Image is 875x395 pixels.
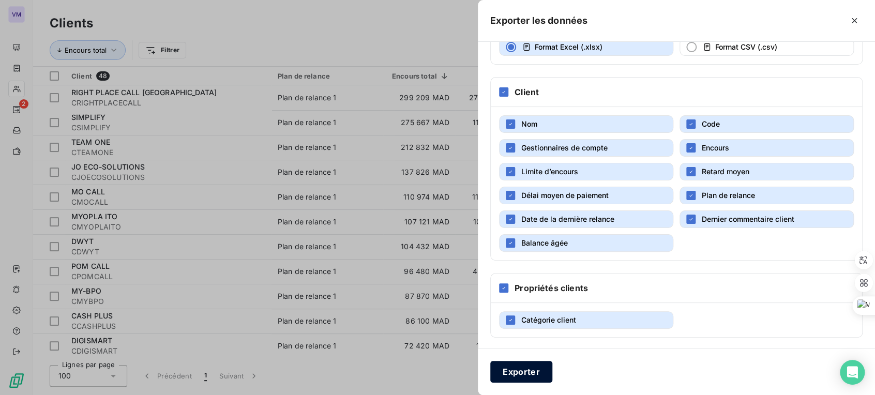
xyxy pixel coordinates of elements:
div: Open Intercom Messenger [840,360,865,385]
span: Date de la dernière relance [521,215,614,223]
button: Exporter [490,361,552,383]
h6: Client [515,86,539,98]
span: Code [702,119,720,128]
span: Dernier commentaire client [702,215,794,223]
span: Gestionnaires de compte [521,143,608,152]
button: Limite d’encours [499,163,673,180]
button: Nom [499,115,673,133]
span: Balance âgée [521,238,568,247]
button: Format Excel (.xlsx) [499,38,673,56]
span: Catégorie client [521,315,576,324]
span: Format CSV (.csv) [715,42,777,51]
button: Date de la dernière relance [499,210,673,228]
span: Plan de relance [702,191,755,200]
button: Retard moyen [680,163,854,180]
h6: Propriétés clients [515,282,588,294]
button: Gestionnaires de compte [499,139,673,157]
span: Nom [521,119,537,128]
button: Format CSV (.csv) [680,38,854,56]
button: Plan de relance [680,187,854,204]
button: Balance âgée [499,234,673,252]
h5: Exporter les données [490,13,587,28]
button: Code [680,115,854,133]
button: Encours [680,139,854,157]
button: Délai moyen de paiement [499,187,673,204]
span: Retard moyen [702,167,749,176]
button: Catégorie client [499,311,673,329]
span: Format Excel (.xlsx) [535,42,602,51]
span: Limite d’encours [521,167,578,176]
span: Délai moyen de paiement [521,191,609,200]
button: Dernier commentaire client [680,210,854,228]
span: Encours [702,143,729,152]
